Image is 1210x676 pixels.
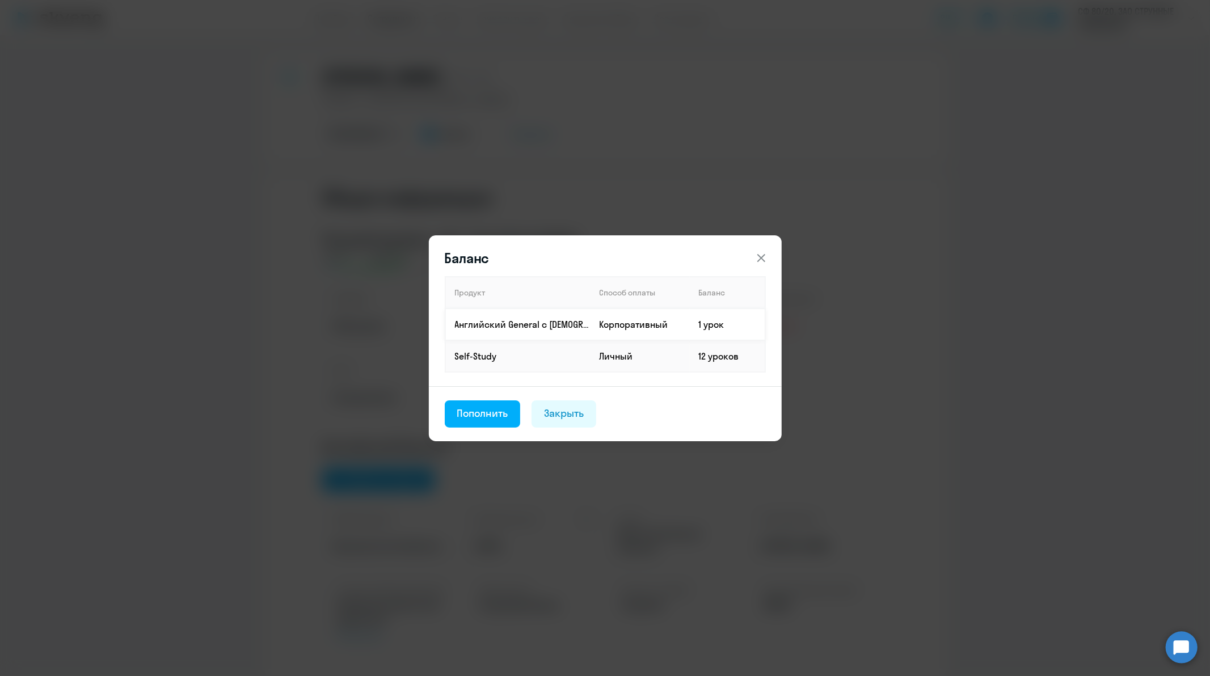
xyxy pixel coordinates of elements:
[455,350,590,362] p: Self-Study
[544,406,584,421] div: Закрыть
[690,309,765,340] td: 1 урок
[690,340,765,372] td: 12 уроков
[429,249,782,267] header: Баланс
[591,340,690,372] td: Личный
[457,406,508,421] div: Пополнить
[690,277,765,309] th: Баланс
[445,277,591,309] th: Продукт
[591,309,690,340] td: Корпоративный
[591,277,690,309] th: Способ оплаты
[445,400,521,428] button: Пополнить
[455,318,590,331] p: Английский General с [DEMOGRAPHIC_DATA] преподавателем
[532,400,596,428] button: Закрыть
